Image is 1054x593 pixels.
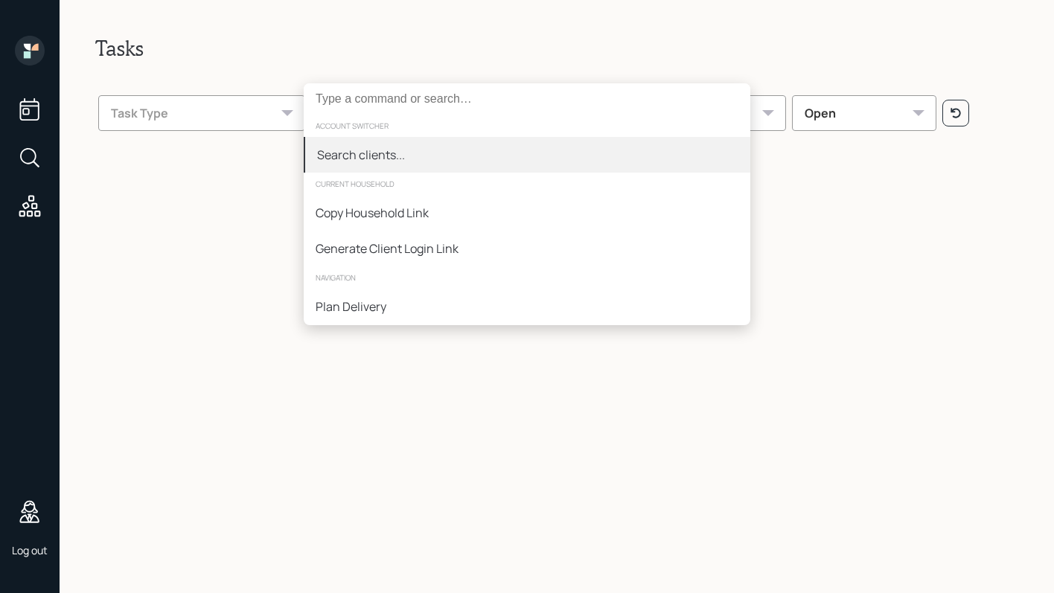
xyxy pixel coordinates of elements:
[304,173,750,195] div: current household
[316,240,459,257] div: Generate Client Login Link
[316,298,386,315] div: Plan Delivery
[304,266,750,289] div: navigation
[316,204,429,222] div: Copy Household Link
[304,115,750,137] div: account switcher
[304,83,750,115] input: Type a command or search…
[317,146,405,164] div: Search clients...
